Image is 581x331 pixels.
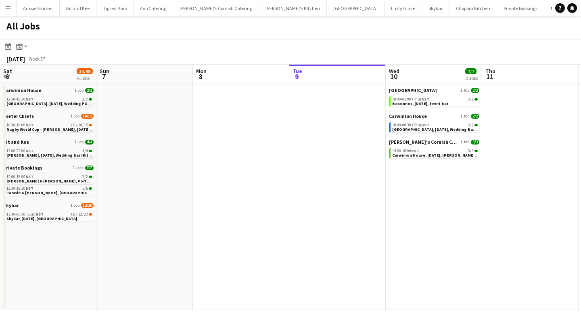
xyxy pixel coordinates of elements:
[6,212,92,216] div: •
[3,202,19,208] span: Skybar
[471,140,479,145] span: 3/3
[25,186,33,191] span: BST
[89,124,92,126] span: 10/15
[421,96,429,102] span: BST
[422,0,449,16] button: Skybar
[3,165,94,171] a: Private Bookings2 Jobs7/7
[6,212,44,216] span: 17:30-00:30 (Sun)
[468,149,474,153] span: 3/3
[96,0,134,16] button: Tipsea Bars
[3,87,94,93] a: Carwinion House1 Job2/2
[82,175,88,179] span: 2/2
[6,212,92,221] a: 17:30-00:30 (Sun)BST7I•12/20Skybar, [DATE], [GEOGRAPHIC_DATA]
[3,67,12,75] span: Sat
[98,72,109,81] span: 7
[392,101,448,106] span: Boconnoc, 10th September, Event Bar
[460,114,469,119] span: 1 Job
[6,122,92,132] a: 10:30-19:00BST2I•10/15Rugby World Cup - [PERSON_NAME], [DATE], Match Day Bar
[100,67,109,75] span: Sun
[460,140,469,145] span: 1 Job
[6,101,143,106] span: Carwinion House, 6th September, Wedding FOH/Bar (Carwinion House)
[485,67,495,75] span: Thu
[392,96,478,106] a: 18:00-01:00 (Thu)BST2/2Boconnoc, [DATE], Event Bar
[327,0,385,16] button: [GEOGRAPHIC_DATA]
[3,139,94,165] div: Kit and Kee1 Job4/412:00-22:00BST4/4[PERSON_NAME], [DATE], Wedding Bar (Kit & Kee)
[3,87,94,113] div: Carwinion House1 Job2/212:30-18:30BST2/2[GEOGRAPHIC_DATA], [DATE], Wedding FOH/Bar ([GEOGRAPHIC_D...
[6,153,102,158] span: Eggbeer, 6th September, Wedding Bar (Kit & Kee)
[77,75,92,81] div: 6 Jobs
[389,87,479,113] div: [GEOGRAPHIC_DATA]1 Job2/218:00-01:00 (Thu)BST2/2Boconnoc, [DATE], Event Bar
[465,68,477,74] span: 7/7
[25,96,33,102] span: BST
[89,187,92,190] span: 5/5
[75,88,84,93] span: 1 Job
[468,123,474,127] span: 2/2
[3,113,94,119] a: Exeter Chiefs1 Job10/15
[471,88,479,93] span: 2/2
[474,124,478,126] span: 2/2
[6,186,33,191] span: 12:30-18:30
[392,127,519,132] span: Carwinion House, 10th September, Wedding Bar (Carwinion House)
[78,212,88,216] span: 12/20
[85,88,94,93] span: 2/2
[389,139,479,145] a: [PERSON_NAME]'s Cornish Catering1 Job3/3
[89,150,92,152] span: 4/4
[497,0,544,16] button: Private Bookings
[392,97,429,101] span: 18:00-01:00 (Thu)
[6,178,127,184] span: Kate & Chris, Porthpean House, 6th September
[392,148,478,157] a: 14:00-18:00BST3/3Carwinion House, [DATE], [PERSON_NAME]'s Catering
[291,72,302,81] span: 9
[474,98,478,101] span: 2/2
[6,96,92,106] a: 12:30-18:30BST2/2[GEOGRAPHIC_DATA], [DATE], Wedding FOH/Bar ([GEOGRAPHIC_DATA])
[3,139,94,145] a: Kit and Kee1 Job4/4
[134,0,173,16] button: Avo Catering
[6,174,92,183] a: 12:00-18:00BST2/2[PERSON_NAME] & [PERSON_NAME], Porthpean House, [DATE]
[2,72,12,81] span: 6
[6,123,33,127] span: 10:30-19:00
[81,203,94,208] span: 12/20
[389,113,479,119] a: Carwinion House1 Job2/2
[27,56,47,62] span: Week 37
[3,139,29,145] span: Kit and Kee
[6,186,92,195] a: 12:30-18:30BST5/5Tamsin & [PERSON_NAME], [GEOGRAPHIC_DATA], [DATE]
[3,202,94,208] a: Skybar1 Job12/20
[449,0,497,16] button: Chopbox Kitchen
[6,190,115,195] span: Tamsin & James, Place House, 6th September
[25,174,33,179] span: BST
[73,165,84,170] span: 2 Jobs
[6,97,33,101] span: 12:30-18:30
[82,186,88,191] span: 5/5
[85,165,94,170] span: 7/7
[89,98,92,101] span: 2/2
[60,0,96,16] button: Kit and Kee
[6,127,119,132] span: Rugby World Cup - Sandy Park, 6th September, Match Day Bar
[6,149,33,153] span: 12:00-22:00
[173,0,259,16] button: [PERSON_NAME]'s Cornish Catering
[474,150,478,152] span: 3/3
[81,114,94,119] span: 10/15
[196,67,207,75] span: Mon
[36,212,44,217] span: BST
[70,123,75,127] span: 2I
[3,87,41,93] span: Carwinion House
[82,149,88,153] span: 4/4
[89,176,92,178] span: 2/2
[70,212,75,216] span: 7I
[389,87,437,93] span: Boconnoc House
[389,67,399,75] span: Wed
[259,0,327,16] button: [PERSON_NAME]'s Kitchen
[78,123,88,127] span: 10/15
[77,68,93,74] span: 35/48
[6,148,92,157] a: 12:00-22:00BST4/4[PERSON_NAME], [DATE], Wedding Bar (Kit & Kee)
[25,122,33,128] span: BST
[389,139,479,160] div: [PERSON_NAME]'s Cornish Catering1 Job3/314:00-18:00BST3/3Carwinion House, [DATE], [PERSON_NAME]'s...
[195,72,207,81] span: 8
[6,55,25,63] div: [DATE]
[6,175,33,179] span: 12:00-18:00
[71,203,79,208] span: 1 Job
[3,165,94,202] div: Private Bookings2 Jobs7/712:00-18:00BST2/2[PERSON_NAME] & [PERSON_NAME], Porthpean House, [DATE]1...
[385,0,422,16] button: Lusty Glaze
[468,97,474,101] span: 2/2
[6,216,77,221] span: Skybar, 6th September, Croyde Bay
[421,122,429,128] span: BST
